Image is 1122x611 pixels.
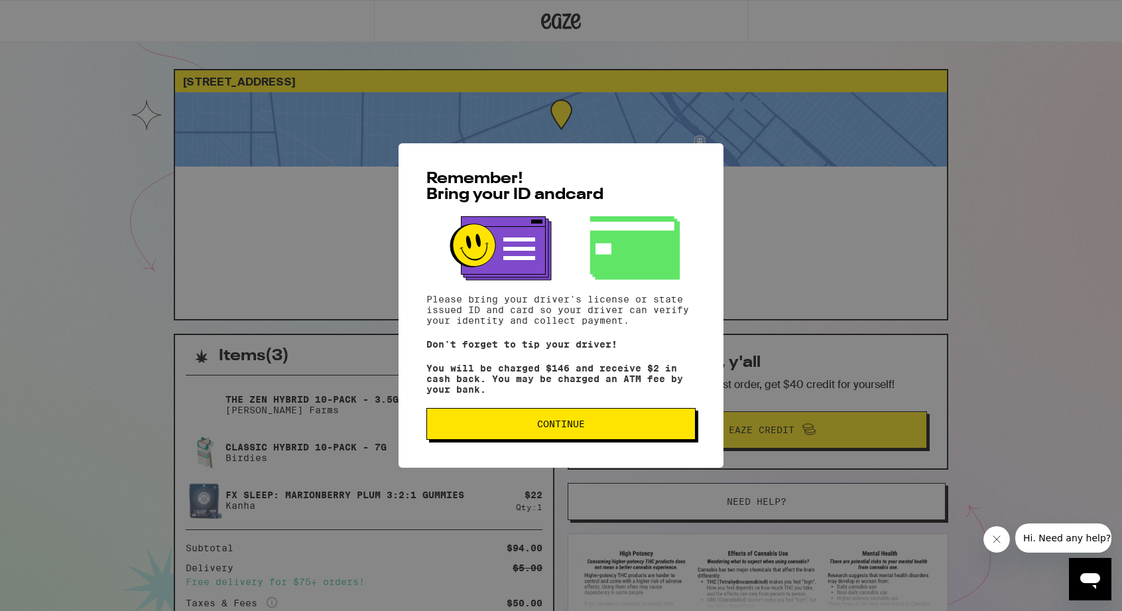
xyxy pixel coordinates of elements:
button: Continue [426,408,696,440]
span: Continue [537,419,585,429]
iframe: Button to launch messaging window [1069,558,1111,600]
p: You will be charged $146 and receive $2 in cash back. You may be charged an ATM fee by your bank. [426,363,696,395]
p: Please bring your driver's license or state issued ID and card so your driver can verify your ide... [426,294,696,326]
p: Don't forget to tip your driver! [426,339,696,350]
span: Remember! Bring your ID and card [426,171,603,203]
iframe: Close message [983,526,1010,553]
iframe: Message from company [1015,523,1111,553]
